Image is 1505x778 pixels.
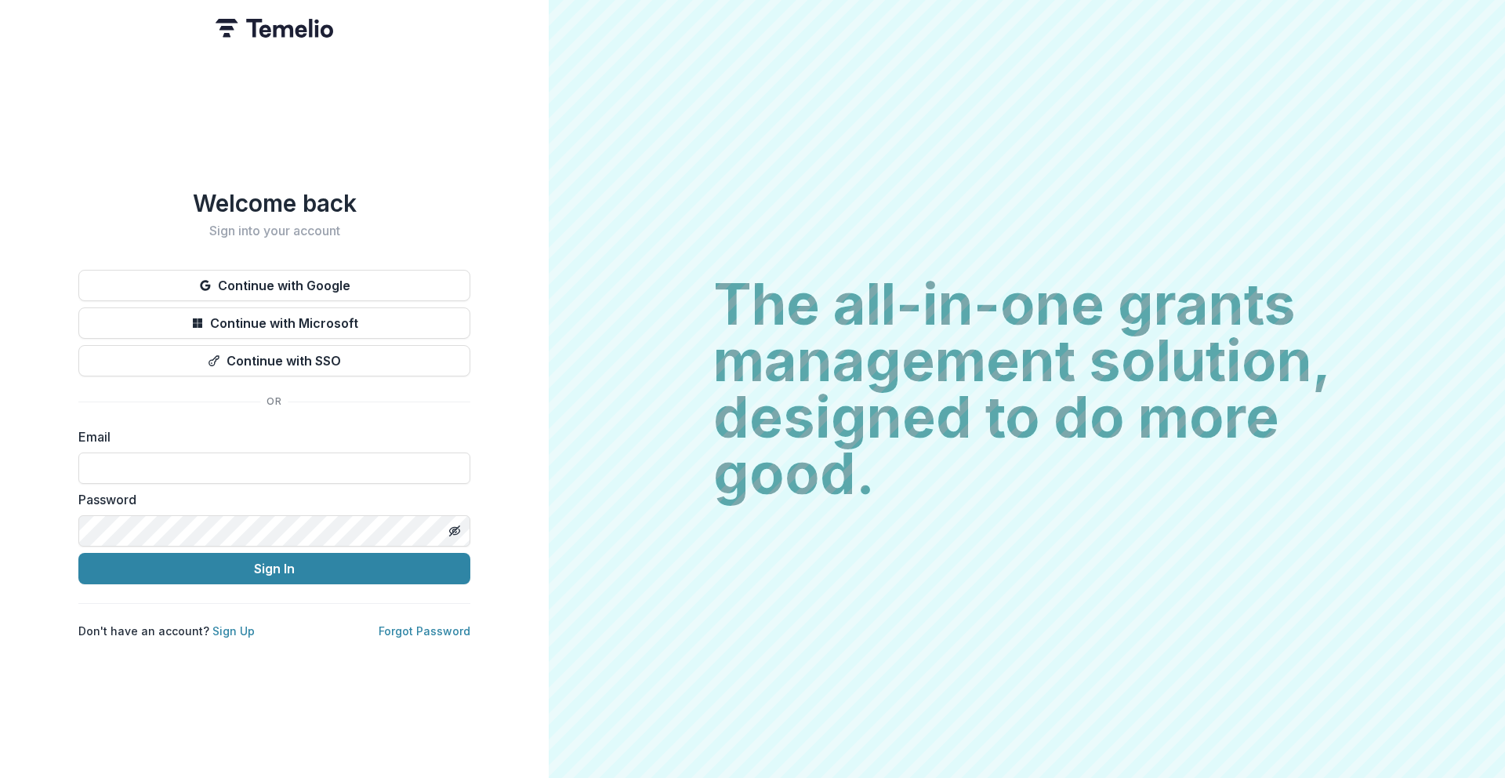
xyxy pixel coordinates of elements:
button: Continue with Google [78,270,470,301]
h2: Sign into your account [78,224,470,238]
button: Continue with SSO [78,345,470,376]
img: Temelio [216,19,333,38]
button: Toggle password visibility [442,518,467,544]
label: Password [78,490,461,509]
label: Email [78,427,461,446]
p: Don't have an account? [78,623,255,639]
h1: Welcome back [78,189,470,217]
button: Sign In [78,553,470,584]
a: Sign Up [212,624,255,638]
button: Continue with Microsoft [78,307,470,339]
a: Forgot Password [379,624,470,638]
